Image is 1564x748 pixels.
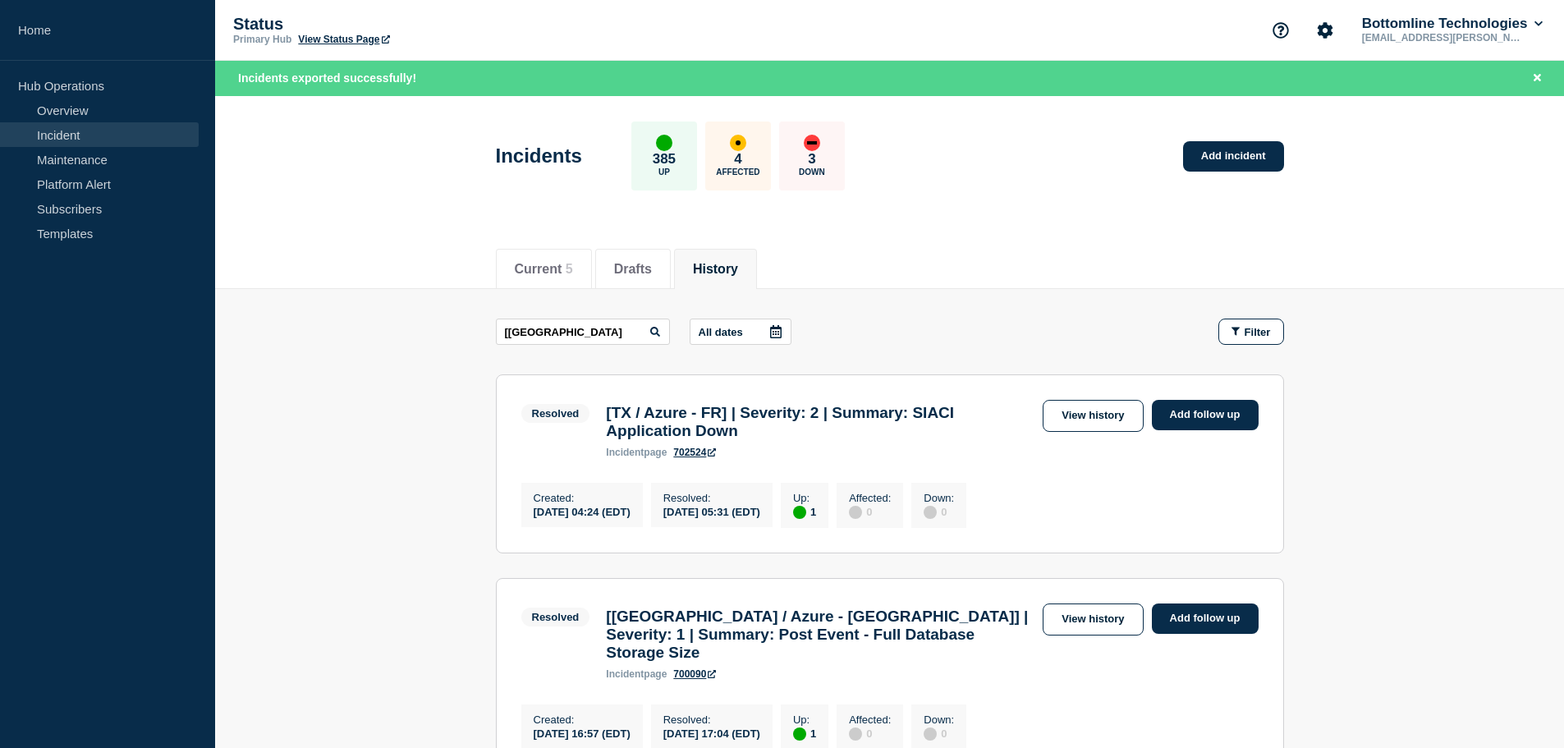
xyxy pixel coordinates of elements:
[606,404,1034,440] h3: [TX / Azure - FR] | Severity: 2 | Summary: SIACI Application Down
[534,714,631,726] p: Created :
[1245,326,1271,338] span: Filter
[793,492,816,504] p: Up :
[606,447,667,458] p: page
[233,34,291,45] p: Primary Hub
[653,151,676,167] p: 385
[534,726,631,740] div: [DATE] 16:57 (EDT)
[656,135,672,151] div: up
[238,71,416,85] span: Incidents exported successfully!
[1218,319,1284,345] button: Filter
[793,506,806,519] div: up
[849,726,891,741] div: 0
[849,714,891,726] p: Affected :
[849,727,862,741] div: disabled
[534,492,631,504] p: Created :
[1152,603,1259,634] a: Add follow up
[849,506,862,519] div: disabled
[924,727,937,741] div: disabled
[804,135,820,151] div: down
[793,504,816,519] div: 1
[663,726,760,740] div: [DATE] 17:04 (EDT)
[730,135,746,151] div: affected
[233,15,562,34] p: Status
[663,714,760,726] p: Resolved :
[658,167,670,177] p: Up
[699,326,743,338] p: All dates
[1043,603,1143,636] a: View history
[606,447,644,458] span: incident
[614,262,652,277] button: Drafts
[1359,32,1530,44] p: [EMAIL_ADDRESS][PERSON_NAME][DOMAIN_NAME]
[849,504,891,519] div: 0
[566,262,573,276] span: 5
[606,608,1034,662] h3: [[GEOGRAPHIC_DATA] / Azure - [GEOGRAPHIC_DATA]] | Severity: 1 | Summary: Post Event - Full Databa...
[716,167,759,177] p: Affected
[690,319,791,345] button: All dates
[808,151,815,167] p: 3
[1308,13,1342,48] button: Account settings
[521,404,590,423] span: Resolved
[793,714,816,726] p: Up :
[298,34,389,45] a: View Status Page
[793,727,806,741] div: up
[496,145,582,167] h1: Incidents
[1183,141,1284,172] a: Add incident
[606,668,644,680] span: incident
[515,262,573,277] button: Current 5
[734,151,741,167] p: 4
[521,608,590,626] span: Resolved
[849,492,891,504] p: Affected :
[1264,13,1298,48] button: Support
[924,492,954,504] p: Down :
[1152,400,1259,430] a: Add follow up
[693,262,738,277] button: History
[924,714,954,726] p: Down :
[663,504,760,518] div: [DATE] 05:31 (EDT)
[606,668,667,680] p: page
[1527,69,1548,88] button: Close banner
[1359,16,1546,32] button: Bottomline Technologies
[663,492,760,504] p: Resolved :
[1043,400,1143,432] a: View history
[673,447,716,458] a: 702524
[534,504,631,518] div: [DATE] 04:24 (EDT)
[924,506,937,519] div: disabled
[496,319,670,345] input: Search incidents
[924,726,954,741] div: 0
[793,726,816,741] div: 1
[673,668,716,680] a: 700090
[799,167,825,177] p: Down
[924,504,954,519] div: 0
